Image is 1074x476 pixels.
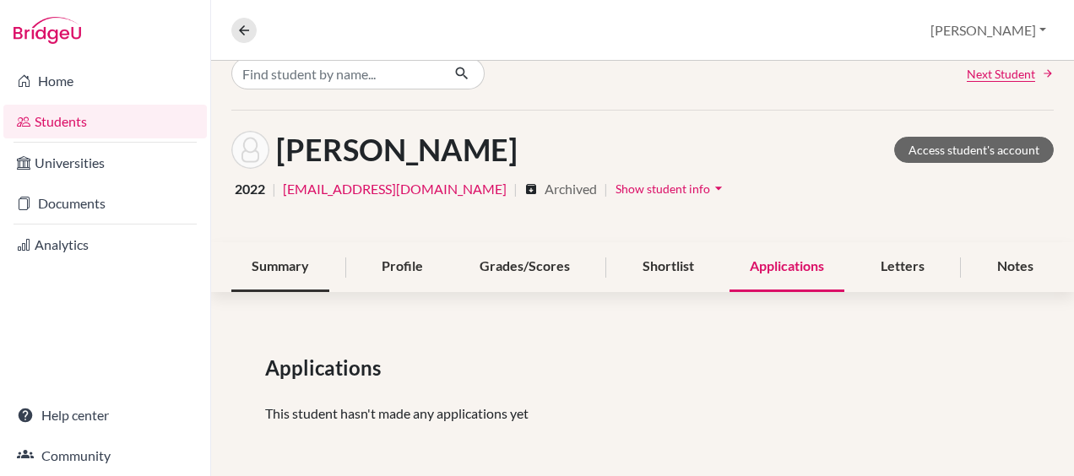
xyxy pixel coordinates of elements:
a: Access student's account [894,137,1054,163]
a: Help center [3,398,207,432]
span: 2022 [235,179,265,199]
div: Shortlist [622,242,714,292]
i: arrow_drop_down [710,180,727,197]
a: Home [3,64,207,98]
div: Summary [231,242,329,292]
h1: [PERSON_NAME] [276,132,518,168]
a: [EMAIL_ADDRESS][DOMAIN_NAME] [283,179,507,199]
a: Community [3,439,207,473]
a: Universities [3,146,207,180]
span: | [513,179,518,199]
span: Show student info [616,181,710,196]
img: Bridge-U [14,17,81,44]
span: Archived [545,179,597,199]
img: Maja Dabkowska's avatar [231,131,269,169]
div: Letters [860,242,945,292]
button: [PERSON_NAME] [923,14,1054,46]
a: Students [3,105,207,138]
span: | [272,179,276,199]
div: Profile [361,242,443,292]
a: Documents [3,187,207,220]
span: | [604,179,608,199]
button: Show student infoarrow_drop_down [615,176,728,202]
div: Grades/Scores [459,242,590,292]
div: Applications [730,242,844,292]
a: Next Student [967,65,1054,83]
div: Notes [977,242,1054,292]
p: This student hasn't made any applications yet [265,403,1020,424]
input: Find student by name... [231,57,441,89]
a: Analytics [3,228,207,262]
span: Next Student [967,65,1035,83]
span: Applications [265,353,388,383]
i: archive [524,182,538,196]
